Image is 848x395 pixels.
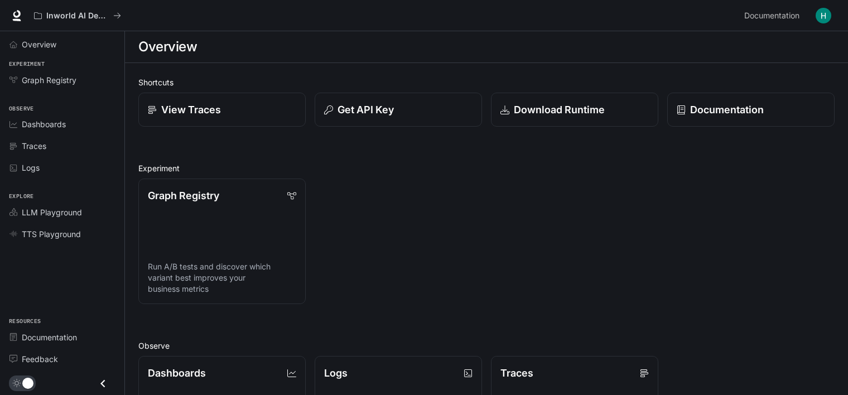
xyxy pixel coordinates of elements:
[4,114,120,134] a: Dashboards
[690,102,764,117] p: Documentation
[22,331,77,343] span: Documentation
[22,162,40,174] span: Logs
[22,353,58,365] span: Feedback
[812,4,835,27] button: User avatar
[138,179,306,304] a: Graph RegistryRun A/B tests and discover which variant best improves your business metrics
[22,38,56,50] span: Overview
[161,102,221,117] p: View Traces
[90,372,115,395] button: Close drawer
[148,261,296,295] p: Run A/B tests and discover which variant best improves your business metrics
[22,377,33,389] span: Dark mode toggle
[148,365,206,380] p: Dashboards
[138,162,835,174] h2: Experiment
[22,118,66,130] span: Dashboards
[744,9,799,23] span: Documentation
[816,8,831,23] img: User avatar
[22,228,81,240] span: TTS Playground
[4,349,120,369] a: Feedback
[22,206,82,218] span: LLM Playground
[4,136,120,156] a: Traces
[29,4,126,27] button: All workspaces
[138,93,306,127] a: View Traces
[138,76,835,88] h2: Shortcuts
[148,188,219,203] p: Graph Registry
[740,4,808,27] a: Documentation
[667,93,835,127] a: Documentation
[4,70,120,90] a: Graph Registry
[4,327,120,347] a: Documentation
[4,224,120,244] a: TTS Playground
[324,365,348,380] p: Logs
[138,340,835,351] h2: Observe
[4,203,120,222] a: LLM Playground
[338,102,394,117] p: Get API Key
[315,93,482,127] button: Get API Key
[22,74,76,86] span: Graph Registry
[4,158,120,177] a: Logs
[22,140,46,152] span: Traces
[4,35,120,54] a: Overview
[46,11,109,21] p: Inworld AI Demos
[500,365,533,380] p: Traces
[491,93,658,127] a: Download Runtime
[514,102,605,117] p: Download Runtime
[138,36,197,58] h1: Overview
